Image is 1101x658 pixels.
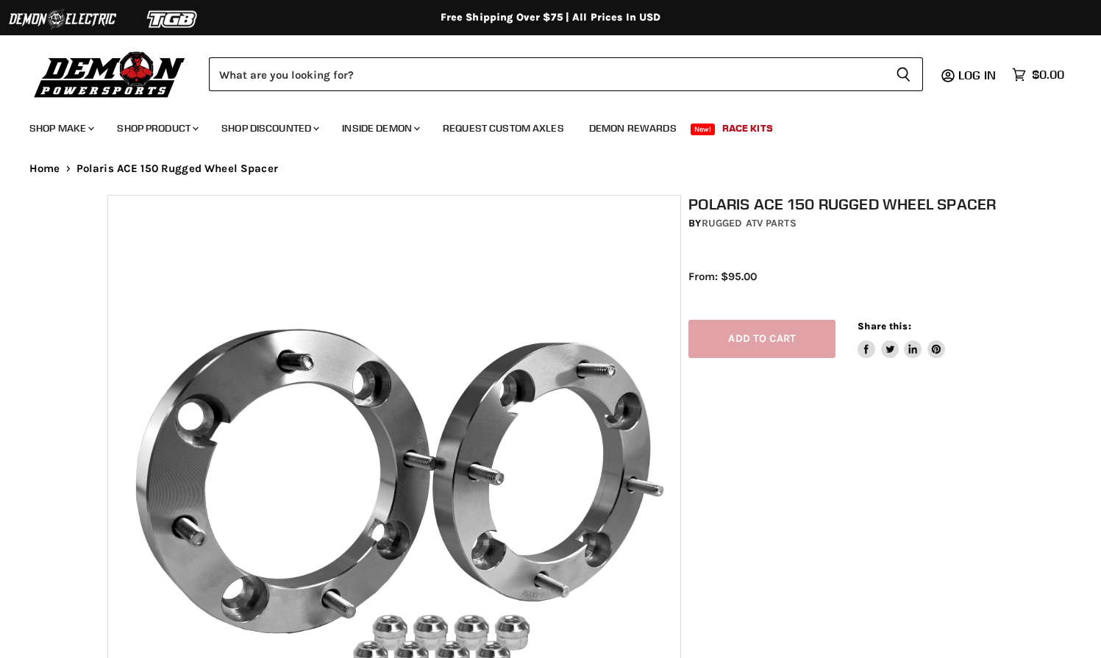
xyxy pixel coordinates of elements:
a: Rugged ATV Parts [702,217,797,229]
span: New! [691,124,716,135]
button: Search [884,57,923,91]
a: Log in [952,68,1005,82]
input: Search [209,57,884,91]
a: Shop Discounted [210,113,328,143]
div: by [688,215,1001,232]
span: $0.00 [1032,68,1064,82]
span: Polaris ACE 150 Rugged Wheel Spacer [76,162,278,175]
a: Shop Make [18,113,103,143]
ul: Main menu [18,107,1061,143]
a: Demon Rewards [578,113,688,143]
span: Share this: [858,321,911,332]
a: Shop Product [106,113,207,143]
form: Product [209,57,923,91]
span: From: $95.00 [688,270,757,283]
img: Demon Electric Logo 2 [7,5,118,33]
a: $0.00 [1005,64,1072,85]
img: Demon Powersports [29,48,190,100]
a: Inside Demon [331,113,429,143]
h1: Polaris ACE 150 Rugged Wheel Spacer [688,195,1001,213]
span: Log in [958,68,996,82]
a: Race Kits [711,113,784,143]
img: TGB Logo 2 [118,5,228,33]
a: Request Custom Axles [432,113,575,143]
aside: Share this: [858,320,945,359]
a: Home [29,162,60,175]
